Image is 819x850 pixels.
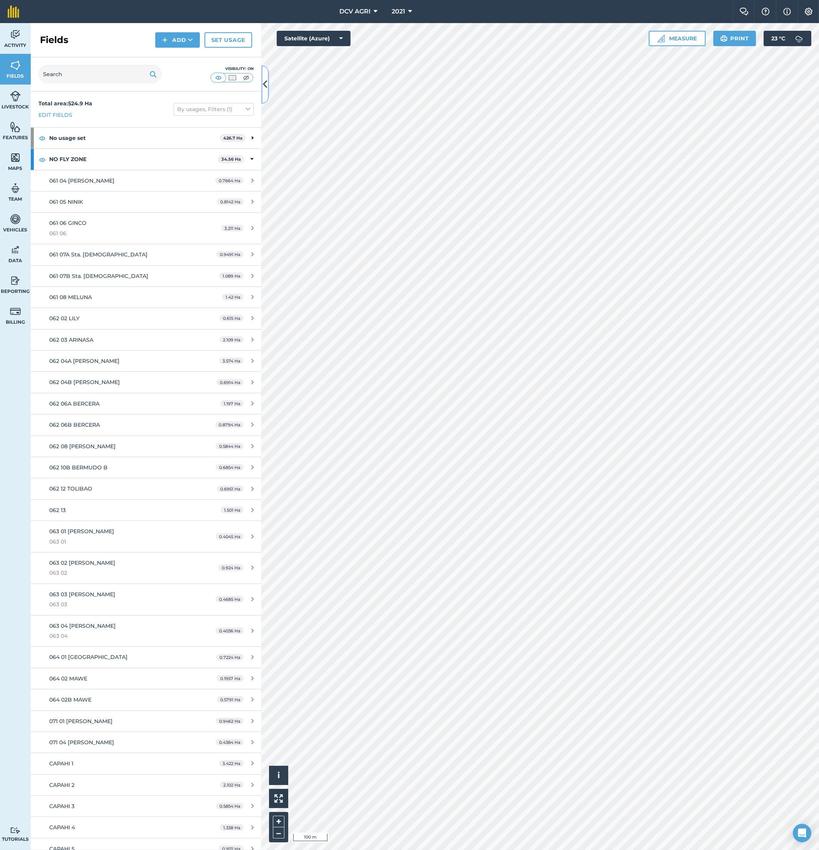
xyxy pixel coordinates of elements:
button: Measure [649,31,706,46]
span: 0.5791 Ha [217,696,244,703]
img: svg+xml;base64,PHN2ZyB4bWxucz0iaHR0cDovL3d3dy53My5vcmcvMjAwMC9zdmciIHdpZHRoPSI1NiIgaGVpZ2h0PSI2MC... [10,121,21,133]
span: 2.109 Ha [219,336,244,343]
a: CAPAHI 13.422 Ha [31,753,261,774]
span: CAPAHI 3 [49,803,75,810]
a: 062 04B [PERSON_NAME]0.6914 Ha [31,372,261,393]
span: 062 03 ARINASA [49,336,93,343]
span: 064 02B MAWE [49,696,91,703]
a: 062 10B BERMUDO B0.6854 Ha [31,457,261,478]
a: 063 01 [PERSON_NAME]063 010.4045 Ha [31,521,261,552]
span: 0.924 Ha [218,564,244,571]
span: 062 12 TOLIBAO [49,485,92,492]
button: By usages, Filters (1) [174,103,254,115]
span: 062 02 LILY [49,315,80,322]
span: 1.42 Ha [222,294,244,300]
span: 0.8142 Ha [217,198,244,205]
span: 2.102 Ha [220,782,244,788]
a: 061 07B Sta. [DEMOGRAPHIC_DATA]1.089 Ha [31,266,261,286]
span: 0.9462 Ha [216,718,244,724]
span: 0.5844 Ha [216,443,244,449]
span: 0.615 Ha [219,315,244,321]
span: 062 10B BERMUDO B [49,464,108,471]
a: 063 03 [PERSON_NAME]063 030.4685 Ha [31,584,261,615]
a: 062 08 [PERSON_NAME]0.5844 Ha [31,436,261,457]
a: CAPAHI 41.338 Ha [31,817,261,838]
img: svg+xml;base64,PHN2ZyB4bWxucz0iaHR0cDovL3d3dy53My5vcmcvMjAwMC9zdmciIHdpZHRoPSIxOCIgaGVpZ2h0PSIyNC... [39,155,46,164]
span: 0.7224 Ha [216,654,244,660]
span: 061 06 [49,229,194,238]
div: No usage set426.7 Ha [31,128,261,148]
img: A question mark icon [761,8,770,15]
span: DCV AGRI [339,7,370,16]
span: 0.8794 Ha [215,421,244,428]
a: 062 02 LILY0.615 Ha [31,308,261,329]
img: svg+xml;base64,PHN2ZyB4bWxucz0iaHR0cDovL3d3dy53My5vcmcvMjAwMC9zdmciIHdpZHRoPSIxOCIgaGVpZ2h0PSIyNC... [39,133,46,143]
span: 23 ° C [771,31,785,46]
a: 061 06 GINCO061 063.211 Ha [31,213,261,244]
span: 061 05 NINIK [49,198,83,205]
button: Add [155,32,200,48]
a: Edit fields [38,111,72,119]
img: svg+xml;base64,PD94bWwgdmVyc2lvbj0iMS4wIiBlbmNvZGluZz0idXRmLTgiPz4KPCEtLSBHZW5lcmF0b3I6IEFkb2JlIE... [10,183,21,194]
span: 2021 [392,7,405,16]
a: 061 04 [PERSON_NAME]0.7664 Ha [31,170,261,191]
span: 061 08 MELUNA [49,294,92,301]
span: i [277,770,280,780]
img: svg+xml;base64,PD94bWwgdmVyc2lvbj0iMS4wIiBlbmNvZGluZz0idXRmLTgiPz4KPCEtLSBHZW5lcmF0b3I6IEFkb2JlIE... [10,29,21,40]
a: 064 02B MAWE0.5791 Ha [31,689,261,710]
a: 062 06B BERCERA0.8794 Ha [31,414,261,435]
img: svg+xml;base64,PHN2ZyB4bWxucz0iaHR0cDovL3d3dy53My5vcmcvMjAwMC9zdmciIHdpZHRoPSIxOSIgaGVpZ2h0PSIyNC... [720,34,728,43]
img: svg+xml;base64,PD94bWwgdmVyc2lvbj0iMS4wIiBlbmNvZGluZz0idXRmLTgiPz4KPCEtLSBHZW5lcmF0b3I6IEFkb2JlIE... [10,244,21,256]
a: Set usage [204,32,252,48]
span: 0.9491 Ha [216,251,244,258]
span: 061 06 GINCO [49,220,86,226]
span: 0.6854 Ha [216,464,244,471]
a: 064 01 [GEOGRAPHIC_DATA]0.7224 Ha [31,647,261,667]
button: + [273,816,284,827]
button: 23 °C [764,31,811,46]
img: svg+xml;base64,PHN2ZyB4bWxucz0iaHR0cDovL3d3dy53My5vcmcvMjAwMC9zdmciIHdpZHRoPSI1MCIgaGVpZ2h0PSI0MC... [228,74,237,82]
strong: No usage set [49,128,220,148]
img: svg+xml;base64,PHN2ZyB4bWxucz0iaHR0cDovL3d3dy53My5vcmcvMjAwMC9zdmciIHdpZHRoPSI1NiIgaGVpZ2h0PSI2MC... [10,60,21,71]
span: 063 04 [49,632,194,640]
img: svg+xml;base64,PHN2ZyB4bWxucz0iaHR0cDovL3d3dy53My5vcmcvMjAwMC9zdmciIHdpZHRoPSI1MCIgaGVpZ2h0PSI0MC... [241,74,251,82]
span: 0.4045 Ha [216,533,244,540]
div: Visibility: On [211,66,254,72]
span: 3.574 Ha [219,358,244,364]
span: 1.501 Ha [221,507,244,513]
img: Ruler icon [657,35,665,42]
img: svg+xml;base64,PHN2ZyB4bWxucz0iaHR0cDovL3d3dy53My5vcmcvMjAwMC9zdmciIHdpZHRoPSIxNCIgaGVpZ2h0PSIyNC... [162,35,168,45]
span: 062 04A [PERSON_NAME] [49,358,120,364]
img: svg+xml;base64,PD94bWwgdmVyc2lvbj0iMS4wIiBlbmNvZGluZz0idXRmLTgiPz4KPCEtLSBHZW5lcmF0b3I6IEFkb2JlIE... [10,827,21,834]
button: Print [713,31,756,46]
a: 062 04A [PERSON_NAME]3.574 Ha [31,351,261,371]
span: 062 06A BERCERA [49,400,100,407]
span: 063 01 [49,537,194,546]
span: 0.4685 Ha [216,596,244,602]
span: 063 03 [PERSON_NAME] [49,591,115,598]
img: svg+xml;base64,PD94bWwgdmVyc2lvbj0iMS4wIiBlbmNvZGluZz0idXRmLTgiPz4KPCEtLSBHZW5lcmF0b3I6IEFkb2JlIE... [10,213,21,225]
span: 063 02 [49,569,194,577]
a: 062 06A BERCERA1.197 Ha [31,393,261,414]
a: 062 03 ARINASA2.109 Ha [31,329,261,350]
strong: Total area : 524.9 Ha [38,100,92,107]
a: 063 02 [PERSON_NAME]063 020.924 Ha [31,552,261,584]
span: 0.6951 Ha [217,486,244,492]
a: 062 12 TOLIBAO0.6951 Ha [31,478,261,499]
span: CAPAHI 1 [49,760,73,767]
span: 0.7664 Ha [215,177,244,184]
span: 061 07B Sta. [DEMOGRAPHIC_DATA] [49,273,148,279]
h2: Fields [40,34,68,46]
strong: 34.56 Ha [221,156,241,162]
span: 062 04B [PERSON_NAME] [49,379,120,386]
img: svg+xml;base64,PHN2ZyB4bWxucz0iaHR0cDovL3d3dy53My5vcmcvMjAwMC9zdmciIHdpZHRoPSI1NiIgaGVpZ2h0PSI2MC... [10,152,21,163]
img: svg+xml;base64,PHN2ZyB4bWxucz0iaHR0cDovL3d3dy53My5vcmcvMjAwMC9zdmciIHdpZHRoPSIxOSIgaGVpZ2h0PSIyNC... [150,70,157,79]
span: 061 07A Sta. [DEMOGRAPHIC_DATA] [49,251,148,258]
span: 0.4384 Ha [216,739,244,745]
img: svg+xml;base64,PD94bWwgdmVyc2lvbj0iMS4wIiBlbmNvZGluZz0idXRmLTgiPz4KPCEtLSBHZW5lcmF0b3I6IEFkb2JlIE... [10,275,21,286]
a: 071 04 [PERSON_NAME]0.4384 Ha [31,732,261,753]
img: svg+xml;base64,PD94bWwgdmVyc2lvbj0iMS4wIiBlbmNvZGluZz0idXRmLTgiPz4KPCEtLSBHZW5lcmF0b3I6IEFkb2JlIE... [10,306,21,317]
span: 062 13 [49,507,66,514]
a: 063 04 [PERSON_NAME]063 040.4036 Ha [31,615,261,647]
span: 3.211 Ha [221,225,244,231]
